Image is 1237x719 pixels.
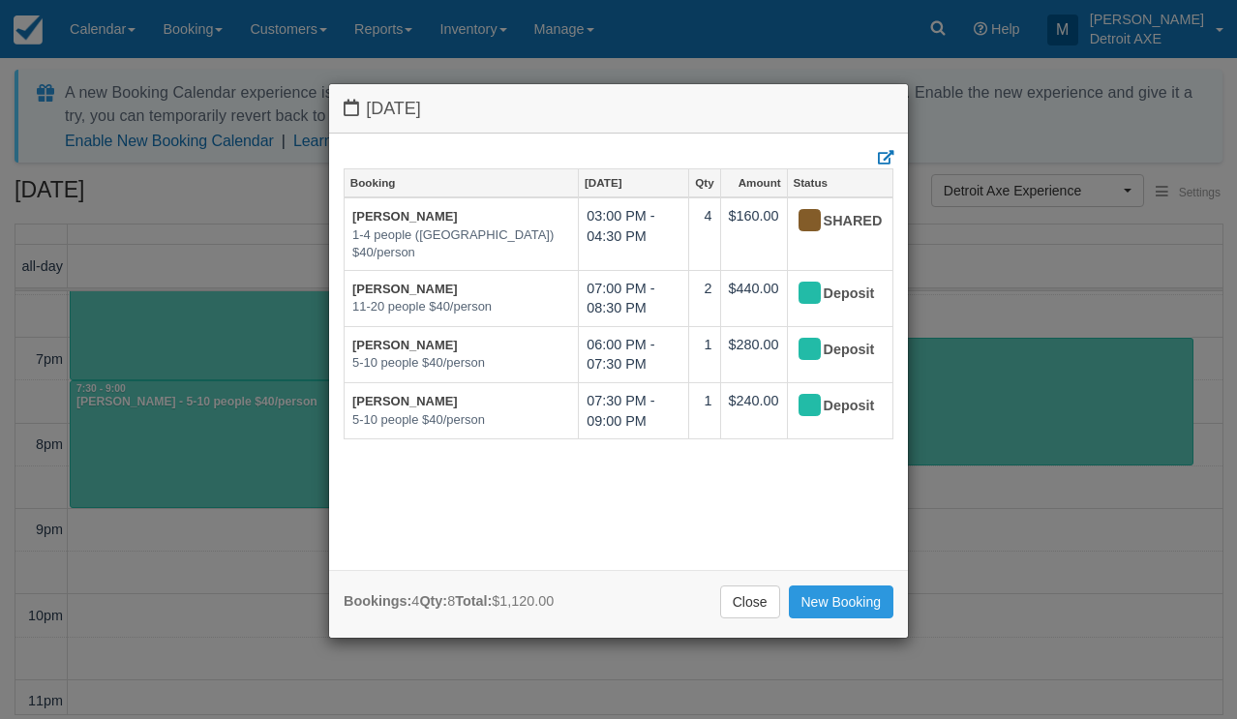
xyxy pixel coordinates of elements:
td: $440.00 [720,270,787,326]
td: $280.00 [720,326,787,382]
a: [PERSON_NAME] [352,209,458,224]
a: [PERSON_NAME] [352,338,458,352]
em: 5-10 people $40/person [352,354,570,373]
a: New Booking [789,585,894,618]
div: Deposit [796,335,868,366]
div: Deposit [796,279,868,310]
td: $160.00 [720,197,787,270]
a: Qty [689,169,719,196]
h4: [DATE] [344,99,893,119]
em: 1-4 people ([GEOGRAPHIC_DATA]) $40/person [352,226,570,262]
strong: Total: [455,593,492,609]
em: 5-10 people $40/person [352,411,570,430]
div: SHARED [796,206,868,237]
a: [PERSON_NAME] [352,394,458,408]
strong: Qty: [419,593,447,609]
td: 07:00 PM - 08:30 PM [579,270,689,326]
a: Status [788,169,892,196]
a: Amount [721,169,787,196]
td: 1 [689,326,720,382]
a: [PERSON_NAME] [352,282,458,296]
td: 06:00 PM - 07:30 PM [579,326,689,382]
div: Deposit [796,391,868,422]
td: 4 [689,197,720,270]
em: 11-20 people $40/person [352,298,570,316]
a: Close [720,585,780,618]
a: [DATE] [579,169,688,196]
td: 03:00 PM - 04:30 PM [579,197,689,270]
td: 07:30 PM - 09:00 PM [579,383,689,439]
a: Booking [345,169,578,196]
td: 2 [689,270,720,326]
td: $240.00 [720,383,787,439]
strong: Bookings: [344,593,411,609]
div: 4 8 $1,120.00 [344,591,554,612]
td: 1 [689,383,720,439]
